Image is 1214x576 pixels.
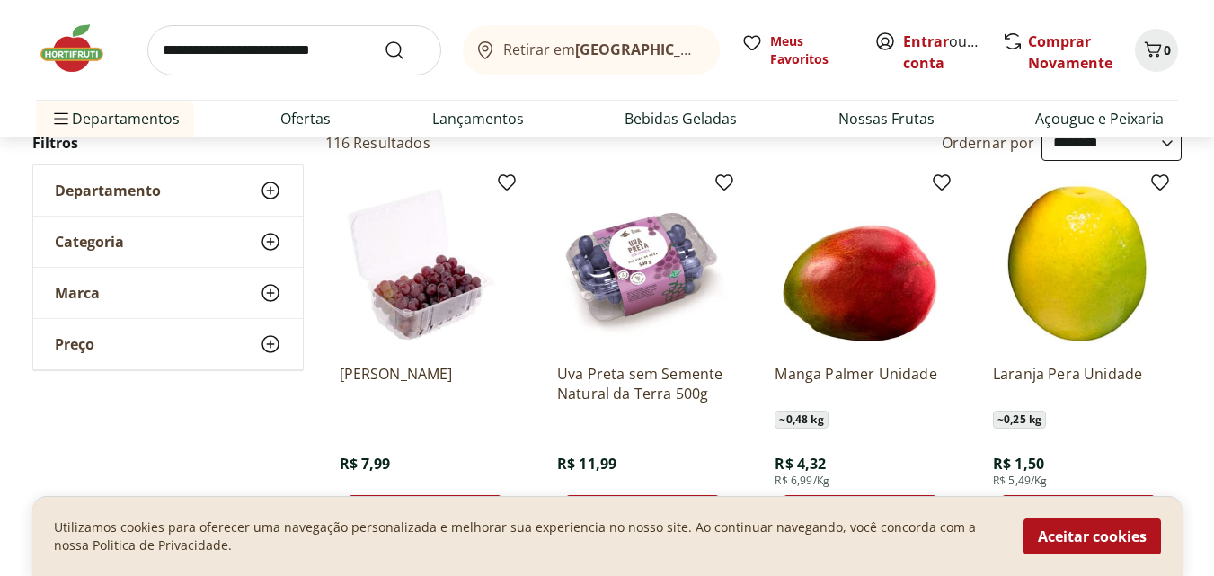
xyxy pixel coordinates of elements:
button: Departamento [33,165,303,216]
a: [PERSON_NAME] [340,364,510,403]
a: Meus Favoritos [741,32,853,68]
a: Comprar Novamente [1028,31,1112,73]
button: Aceitar cookies [1023,518,1161,554]
span: Departamentos [50,97,180,140]
span: R$ 5,49/Kg [993,474,1048,488]
button: Menu [50,97,72,140]
b: [GEOGRAPHIC_DATA]/[GEOGRAPHIC_DATA] [575,40,878,59]
a: Nossas Frutas [838,108,935,129]
span: Departamento [55,182,161,199]
a: Lançamentos [432,108,524,129]
button: Categoria [33,217,303,267]
img: Uva Rosada Embalada [340,179,510,350]
a: Manga Palmer Unidade [775,364,945,403]
a: Uva Preta sem Semente Natural da Terra 500g [557,364,728,403]
a: Bebidas Geladas [625,108,737,129]
span: 0 [1164,41,1171,58]
img: Uva Preta sem Semente Natural da Terra 500g [557,179,728,350]
button: Marca [33,268,303,318]
span: Categoria [55,233,124,251]
h2: 116 Resultados [325,133,430,153]
label: Ordernar por [942,133,1035,153]
span: Retirar em [503,41,702,58]
span: ou [903,31,983,74]
button: Retirar em[GEOGRAPHIC_DATA]/[GEOGRAPHIC_DATA] [463,25,720,75]
span: R$ 4,32 [775,454,826,474]
a: Entrar [903,31,949,51]
p: Utilizamos cookies para oferecer uma navegação personalizada e melhorar sua experiencia no nosso ... [54,518,1002,554]
h2: Filtros [32,125,304,161]
span: Meus Favoritos [770,32,853,68]
a: Criar conta [903,31,1002,73]
img: Hortifruti [36,22,126,75]
span: R$ 6,99/Kg [775,474,829,488]
span: ~ 0,25 kg [993,411,1046,429]
img: Laranja Pera Unidade [993,179,1164,350]
span: R$ 1,50 [993,454,1044,474]
button: Preço [33,319,303,369]
span: Marca [55,284,100,302]
button: Submit Search [384,40,427,61]
span: Preço [55,335,94,353]
span: R$ 7,99 [340,454,391,474]
a: Açougue e Peixaria [1035,108,1164,129]
button: Carrinho [1135,29,1178,72]
span: R$ 11,99 [557,454,616,474]
img: Manga Palmer Unidade [775,179,945,350]
input: search [147,25,441,75]
a: Ofertas [280,108,331,129]
a: Laranja Pera Unidade [993,364,1164,403]
span: ~ 0,48 kg [775,411,828,429]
